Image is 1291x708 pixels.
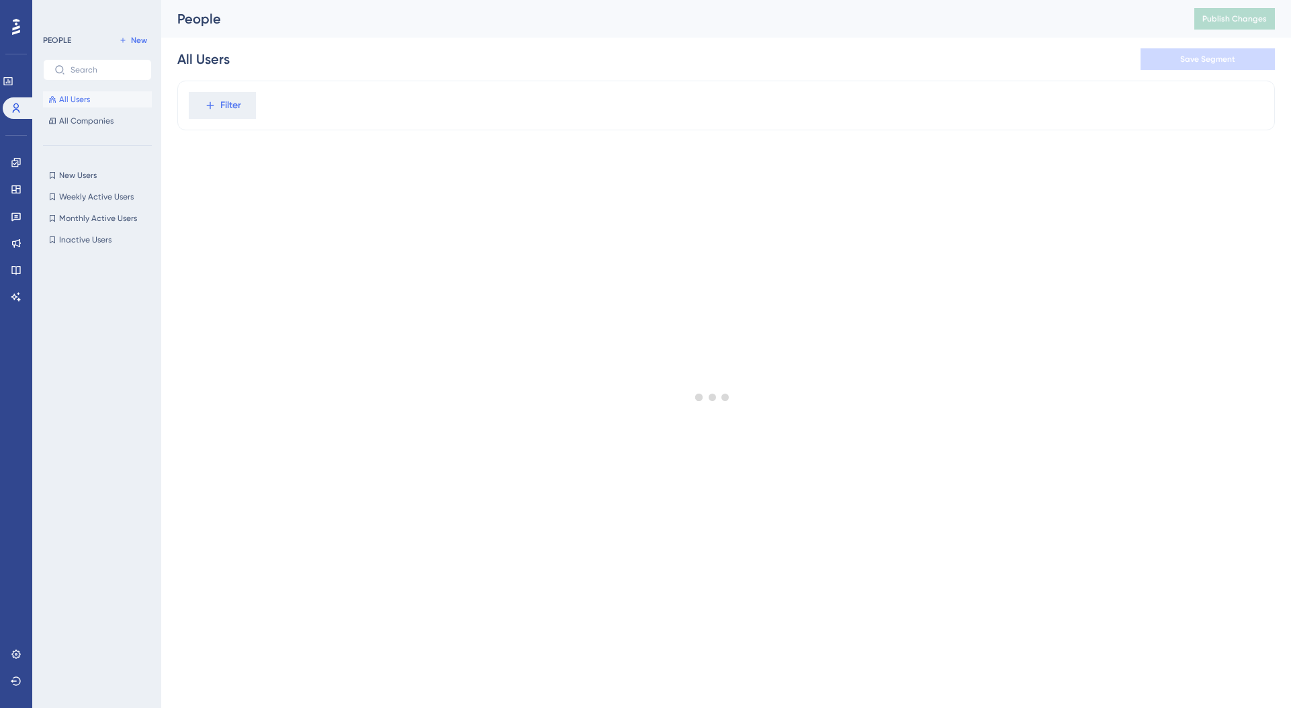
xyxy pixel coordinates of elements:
[131,35,147,46] span: New
[59,116,114,126] span: All Companies
[1194,8,1275,30] button: Publish Changes
[177,9,1161,28] div: People
[59,170,97,181] span: New Users
[43,232,152,248] button: Inactive Users
[1202,13,1267,24] span: Publish Changes
[43,91,152,107] button: All Users
[177,50,230,69] div: All Users
[43,35,71,46] div: PEOPLE
[59,191,134,202] span: Weekly Active Users
[59,94,90,105] span: All Users
[114,32,152,48] button: New
[43,167,152,183] button: New Users
[1141,48,1275,70] button: Save Segment
[43,189,152,205] button: Weekly Active Users
[71,65,140,75] input: Search
[59,234,112,245] span: Inactive Users
[43,210,152,226] button: Monthly Active Users
[59,213,137,224] span: Monthly Active Users
[1180,54,1235,64] span: Save Segment
[43,113,152,129] button: All Companies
